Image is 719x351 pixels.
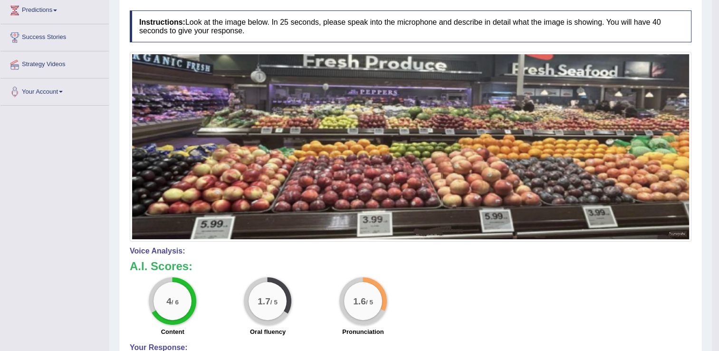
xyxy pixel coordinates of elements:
big: 1.7 [258,296,271,306]
b: Instructions: [139,18,185,26]
small: / 5 [270,298,278,305]
a: Your Account [0,78,109,102]
a: Strategy Videos [0,51,109,75]
small: / 6 [172,298,179,305]
b: A.I. Scores: [130,260,192,273]
label: Oral fluency [250,327,286,336]
label: Pronunciation [342,327,383,336]
a: Success Stories [0,24,109,48]
h4: Voice Analysis: [130,247,691,255]
label: Content [161,327,184,336]
big: 4 [166,296,172,306]
big: 1.6 [353,296,366,306]
h4: Look at the image below. In 25 seconds, please speak into the microphone and describe in detail w... [130,10,691,42]
small: / 5 [366,298,373,305]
